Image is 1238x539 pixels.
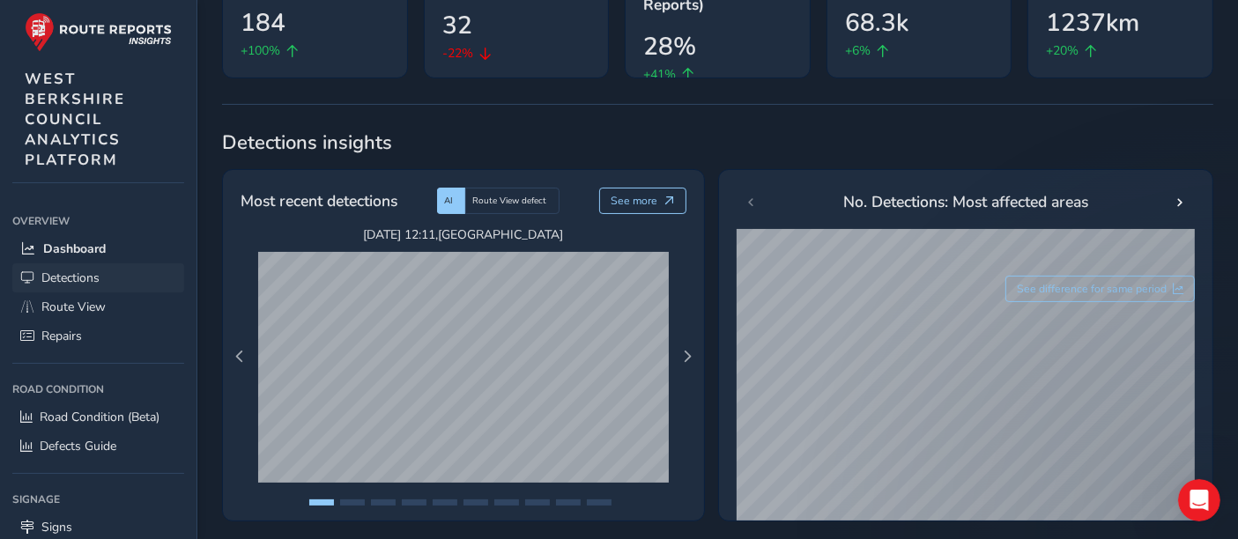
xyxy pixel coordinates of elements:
span: [DATE] 12:11 , [GEOGRAPHIC_DATA] [258,226,669,243]
span: 1237km [1046,4,1139,41]
button: Page 2 [340,499,365,506]
span: Signs [41,519,72,535]
span: +6% [845,41,871,60]
button: Page 5 [433,499,457,506]
div: AI [437,188,465,214]
div: Road Condition [12,376,184,402]
span: See more [611,194,657,208]
span: 184 [241,4,285,41]
iframe: Intercom live chat [1178,479,1220,521]
span: Defects Guide [40,438,116,454]
span: Dashboard [43,240,106,257]
button: Page 10 [587,499,612,506]
button: Next Page [675,344,700,369]
button: Page 4 [402,499,426,506]
a: Dashboard [12,234,184,263]
a: Detections [12,263,184,292]
button: Page 8 [525,499,550,506]
span: +41% [643,65,676,84]
span: Most recent detections [241,189,397,212]
span: Road Condition (Beta) [40,409,159,425]
button: Page 7 [494,499,519,506]
div: Signage [12,486,184,513]
button: Previous Page [227,344,252,369]
span: WEST BERKSHIRE COUNCIL ANALYTICS PLATFORM [25,69,125,170]
button: See difference for same period [1005,276,1196,302]
a: Defects Guide [12,432,184,461]
span: +100% [241,41,280,60]
span: -22% [442,44,473,63]
span: Route View [41,299,106,315]
span: Repairs [41,328,82,344]
button: Page 9 [556,499,581,506]
div: Route View defect [465,188,560,214]
a: Route View [12,292,184,321]
span: +20% [1046,41,1079,60]
div: Overview [12,208,184,234]
span: Route View defect [472,195,546,207]
a: Repairs [12,321,184,351]
button: Page 1 [309,499,334,506]
span: Detections [41,269,100,286]
a: Road Condition (Beta) [12,402,184,432]
span: AI [444,195,453,207]
span: See difference for same period [1017,282,1167,296]
button: Page 3 [371,499,396,506]
span: 28% [643,28,696,65]
button: Page 6 [463,499,488,506]
span: 32 [442,7,472,44]
span: Detections insights [222,129,1213,156]
button: See more [599,188,686,214]
span: 68.3k [845,4,908,41]
img: rr logo [25,12,172,52]
span: No. Detections: Most affected areas [843,190,1088,213]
